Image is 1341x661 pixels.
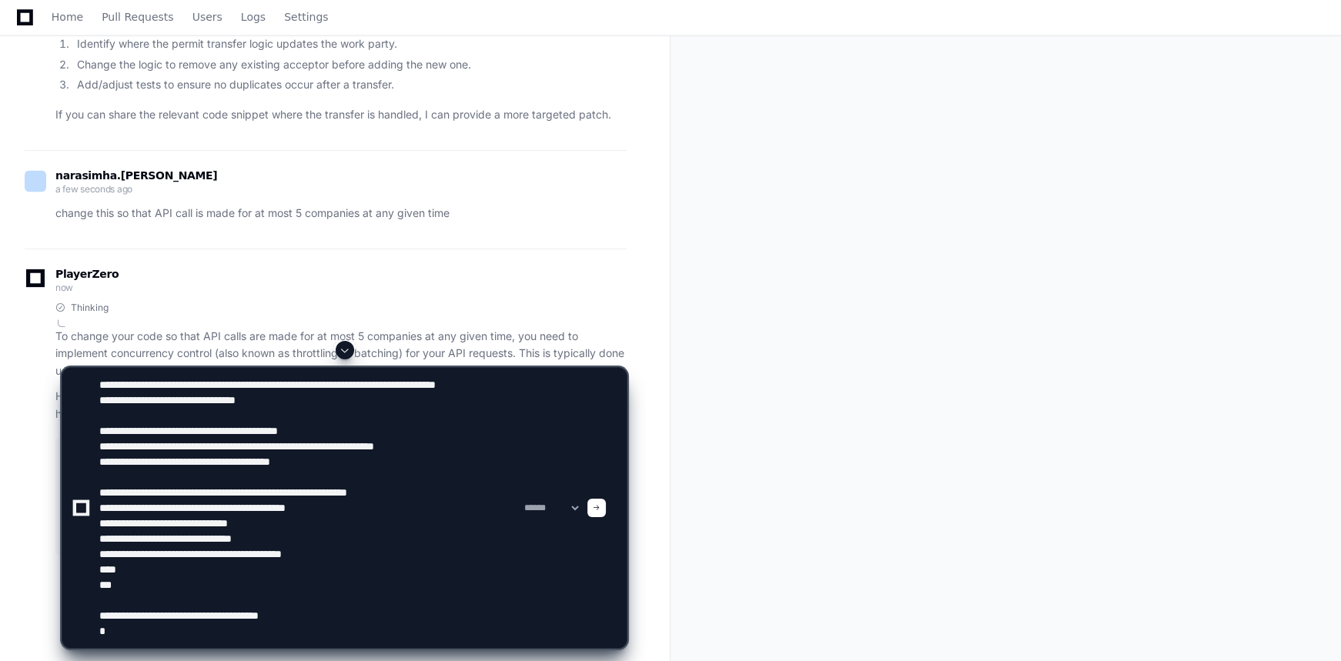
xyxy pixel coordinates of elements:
span: PlayerZero [55,269,119,279]
li: Change the logic to remove any existing acceptor before adding the new one. [72,56,627,74]
li: Identify where the permit transfer logic updates the work party. [72,35,627,53]
span: Users [192,12,222,22]
span: Logs [241,12,266,22]
span: now [55,282,73,293]
li: Add/adjust tests to ensure no duplicates occur after a transfer. [72,76,627,94]
p: To change your code so that API calls are made for at most 5 companies at any given time, you nee... [55,328,627,380]
span: Home [52,12,83,22]
span: Settings [284,12,328,22]
p: If you can share the relevant code snippet where the transfer is handled, I can provide a more ta... [55,106,627,124]
span: Thinking [71,302,109,314]
span: Pull Requests [102,12,173,22]
p: change this so that API call is made for at most 5 companies at any given time [55,205,627,222]
span: a few seconds ago [55,183,132,195]
span: narasimha.[PERSON_NAME] [55,169,217,182]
